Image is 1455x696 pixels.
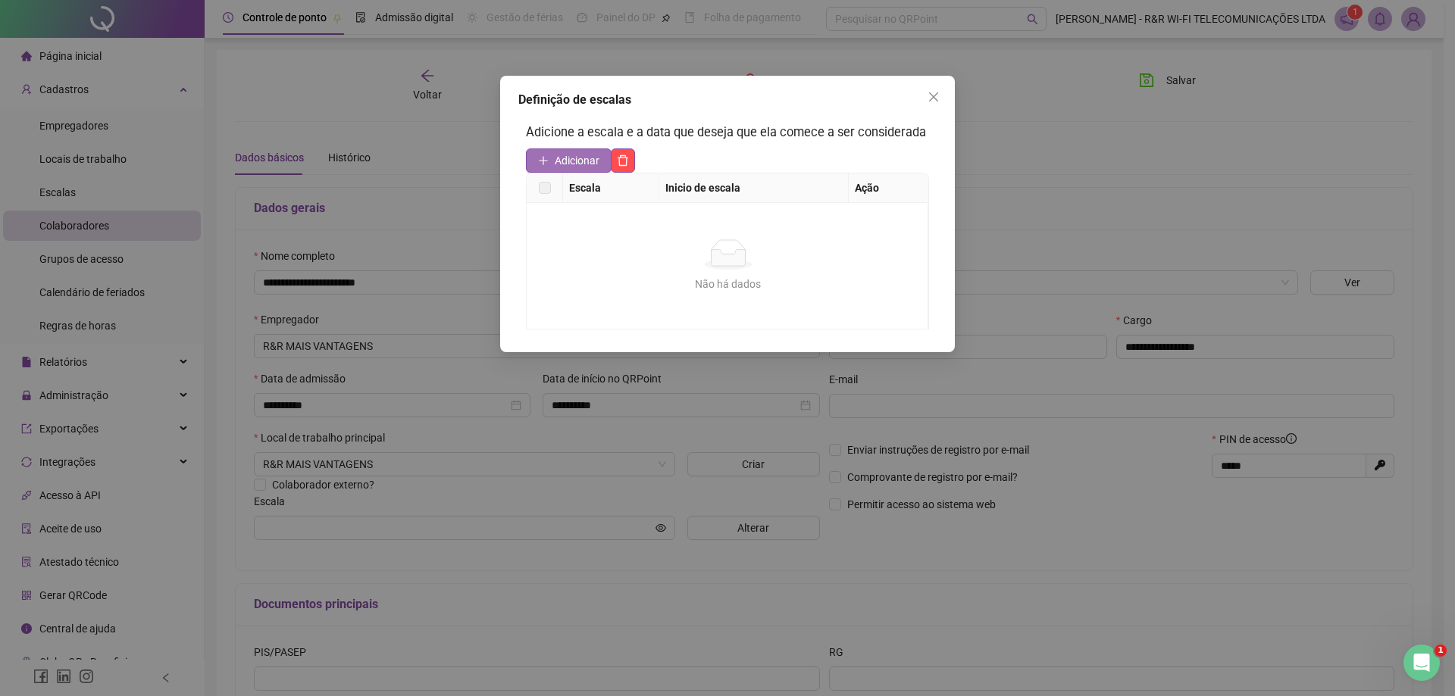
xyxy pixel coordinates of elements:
button: Adicionar [526,148,612,173]
div: Definição de escalas [518,91,937,109]
th: Inicio de escala [659,173,849,203]
span: delete [617,154,629,167]
h3: Adicione a escala e a data que deseja que ela comece a ser considerada [526,123,929,142]
span: 1 [1435,645,1447,657]
iframe: Intercom live chat [1403,645,1440,681]
span: close [928,91,940,103]
span: Adicionar [555,152,599,169]
th: Ação [849,173,929,203]
button: Close [921,85,946,109]
th: Escala [563,173,659,203]
span: plus [538,155,549,166]
div: Não há dados [545,276,911,292]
